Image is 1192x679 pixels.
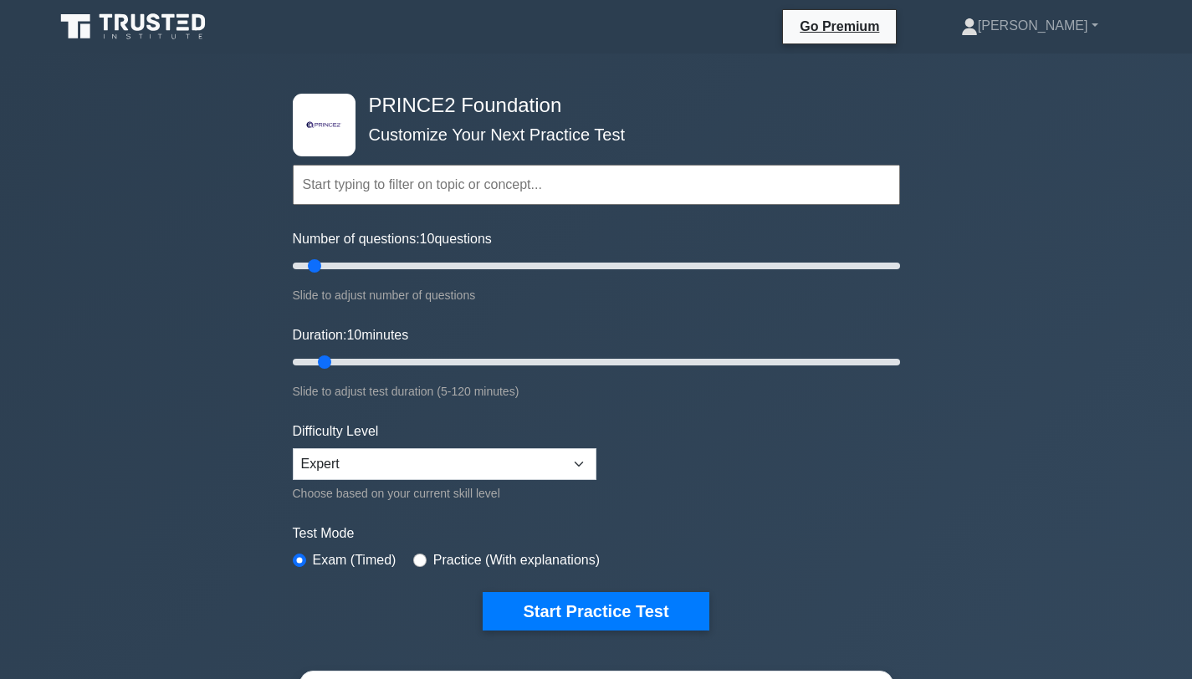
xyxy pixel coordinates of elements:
[293,523,900,544] label: Test Mode
[790,16,889,37] a: Go Premium
[362,94,818,118] h4: PRINCE2 Foundation
[293,285,900,305] div: Slide to adjust number of questions
[921,9,1138,43] a: [PERSON_NAME]
[433,550,600,570] label: Practice (With explanations)
[293,165,900,205] input: Start typing to filter on topic or concept...
[293,483,596,503] div: Choose based on your current skill level
[420,232,435,246] span: 10
[293,325,409,345] label: Duration: minutes
[293,229,492,249] label: Number of questions: questions
[313,550,396,570] label: Exam (Timed)
[293,381,900,401] div: Slide to adjust test duration (5-120 minutes)
[483,592,709,630] button: Start Practice Test
[293,421,379,442] label: Difficulty Level
[346,328,361,342] span: 10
